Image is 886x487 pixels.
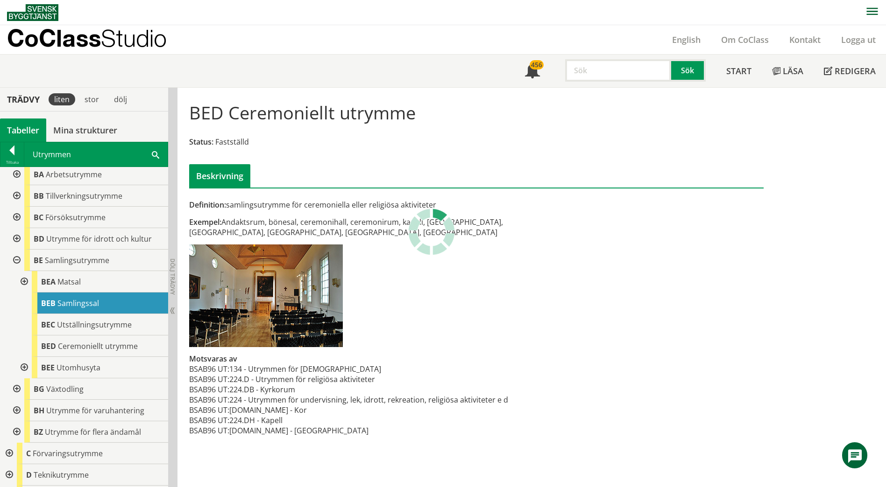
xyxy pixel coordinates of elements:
span: D [26,470,32,480]
span: Motsvaras av [189,354,237,364]
td: [DOMAIN_NAME] - [GEOGRAPHIC_DATA] [229,425,508,436]
span: BED [41,341,56,351]
a: English [662,34,711,45]
span: Växtodling [46,384,84,394]
a: Start [716,55,762,87]
span: BH [34,405,44,416]
span: BEA [41,277,56,287]
span: Matsal [57,277,81,287]
span: Läsa [783,65,803,77]
td: 224.DH - Kapell [229,415,508,425]
td: BSAB96 UT: [189,415,229,425]
a: Läsa [762,55,814,87]
span: Utställningsutrymme [57,320,132,330]
span: Studio [101,24,167,52]
a: Redigera [814,55,886,87]
div: Beskrivning [189,164,250,188]
span: Utrymme för idrott och kultur [46,234,152,244]
span: Sök i tabellen [152,149,159,159]
a: Mina strukturer [46,118,124,142]
div: samlingsutrymme för ceremoniella eller religiösa aktiviteter [189,200,567,210]
div: dölj [108,93,133,105]
span: BE [34,255,43,265]
span: Förvaringsutrymme [33,448,103,459]
a: Om CoClass [711,34,779,45]
span: C [26,448,31,459]
span: BD [34,234,44,244]
span: Dölj trädvy [169,258,177,295]
a: CoClassStudio [7,25,187,54]
td: BSAB96 UT: [189,364,229,374]
span: Försöksutrymme [45,212,106,223]
div: 456 [530,60,544,70]
span: Utrymme för varuhantering [46,405,144,416]
div: Andaktsrum, bönesal, ceremonihall, ceremonirum, kapell, [GEOGRAPHIC_DATA], [GEOGRAPHIC_DATA], [GE... [189,217,567,237]
span: BA [34,169,44,180]
span: BZ [34,427,43,437]
span: Samlingsutrymme [45,255,109,265]
img: Laddar [408,209,455,255]
span: BEB [41,298,56,308]
td: BSAB96 UT: [189,395,229,405]
a: Kontakt [779,34,831,45]
div: stor [79,93,105,105]
span: Definition: [189,200,226,210]
h1: BED Ceremoniellt utrymme [189,102,416,123]
input: Sök [565,59,671,82]
td: 134 - Utrymmen för [DEMOGRAPHIC_DATA] [229,364,508,374]
span: Teknikutrymme [34,470,89,480]
button: Sök [671,59,706,82]
span: Notifikationer [525,64,540,79]
td: 224.DB - Kyrkorum [229,384,508,395]
div: Tillbaka [0,159,24,166]
td: BSAB96 UT: [189,384,229,395]
span: Tillverkningsutrymme [46,191,122,201]
span: Start [726,65,751,77]
span: BC [34,212,43,223]
span: Utomhusyta [57,362,100,373]
span: Ceremoniellt utrymme [58,341,138,351]
span: Status: [189,137,213,147]
span: BB [34,191,44,201]
div: Trädvy [2,94,45,104]
span: Samlingssal [57,298,99,308]
span: BEC [41,320,55,330]
span: BG [34,384,44,394]
td: BSAB96 UT: [189,425,229,436]
p: CoClass [7,33,167,43]
a: 456 [515,55,550,87]
img: Svensk Byggtjänst [7,4,58,21]
span: Arbetsutrymme [46,169,102,180]
td: [DOMAIN_NAME] - Kor [229,405,508,415]
span: Redigera [835,65,876,77]
td: BSAB96 UT: [189,405,229,415]
span: BEE [41,362,55,373]
span: Utrymme för flera ändamål [45,427,141,437]
span: Fastställd [215,137,249,147]
td: 224.D - Utrymmen för religiösa aktiviteter [229,374,508,384]
div: Utrymmen [24,142,168,167]
td: 224 - Utrymmen för undervisning, lek, idrott, rekreation, religiösa aktiviteter e d [229,395,508,405]
img: bed-ceremoniellt-utrymme.jpg [189,244,343,347]
td: BSAB96 UT: [189,374,229,384]
div: liten [49,93,75,105]
a: Logga ut [831,34,886,45]
span: Exempel: [189,217,221,227]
